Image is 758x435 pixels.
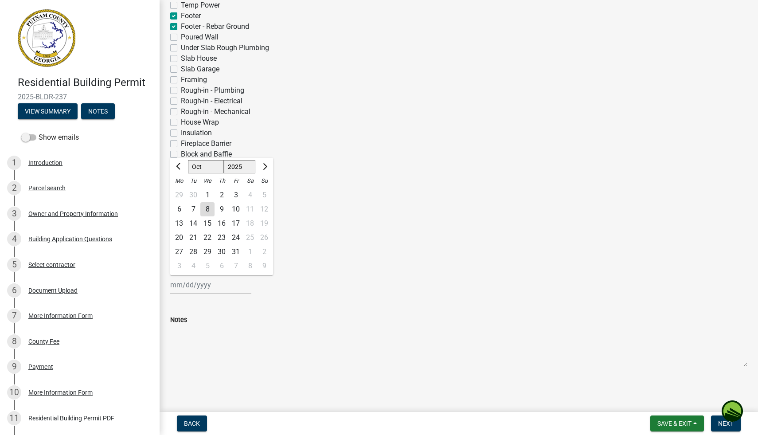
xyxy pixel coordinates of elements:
[7,258,21,272] div: 5
[711,415,741,431] button: Next
[181,106,250,117] label: Rough-in - Mechanical
[181,96,242,106] label: Rough-in - Electrical
[172,259,186,273] div: Monday, November 3, 2025
[181,117,219,128] label: House Wrap
[200,202,215,216] div: 8
[18,93,142,101] span: 2025-BLDR-237
[181,32,219,43] label: Poured Wall
[657,420,692,427] span: Save & Exit
[200,216,215,231] div: Wednesday, October 15, 2025
[174,160,184,174] button: Previous month
[172,202,186,216] div: Monday, October 6, 2025
[18,76,152,89] h4: Residential Building Permit
[181,64,219,74] label: Slab Garage
[200,231,215,245] div: 22
[215,231,229,245] div: 23
[28,287,78,294] div: Document Upload
[215,259,229,273] div: 6
[257,174,271,188] div: Su
[28,364,53,370] div: Payment
[181,53,217,64] label: Slab House
[28,415,114,421] div: Residential Building Permit PDF
[186,216,200,231] div: Tuesday, October 14, 2025
[229,202,243,216] div: 10
[7,309,21,323] div: 7
[170,317,187,323] label: Notes
[172,216,186,231] div: 13
[172,245,186,259] div: 27
[186,259,200,273] div: Tuesday, November 4, 2025
[200,245,215,259] div: Wednesday, October 29, 2025
[200,216,215,231] div: 15
[181,128,212,138] label: Insulation
[215,188,229,202] div: 2
[181,149,232,160] label: Block and Baffle
[229,259,243,273] div: Friday, November 7, 2025
[215,231,229,245] div: Thursday, October 23, 2025
[28,160,63,166] div: Introduction
[650,415,704,431] button: Save & Exit
[215,188,229,202] div: Thursday, October 2, 2025
[170,276,251,294] input: mm/dd/yyyy
[186,174,200,188] div: Tu
[215,245,229,259] div: 30
[181,138,231,149] label: Fireplace Barrier
[186,188,200,202] div: 30
[243,174,257,188] div: Sa
[172,174,186,188] div: Mo
[28,313,93,319] div: More Information Form
[229,245,243,259] div: 31
[215,245,229,259] div: Thursday, October 30, 2025
[172,188,186,202] div: 29
[718,420,734,427] span: Next
[177,415,207,431] button: Back
[81,108,115,115] wm-modal-confirm: Notes
[215,216,229,231] div: 16
[7,156,21,170] div: 1
[188,160,224,173] select: Select month
[229,216,243,231] div: 17
[186,259,200,273] div: 4
[7,360,21,374] div: 9
[229,231,243,245] div: 24
[186,245,200,259] div: 28
[224,160,256,173] select: Select year
[186,231,200,245] div: 21
[28,389,93,396] div: More Information Form
[172,188,186,202] div: Monday, September 29, 2025
[28,262,75,268] div: Select contractor
[172,245,186,259] div: Monday, October 27, 2025
[172,231,186,245] div: Monday, October 20, 2025
[186,231,200,245] div: Tuesday, October 21, 2025
[229,245,243,259] div: Friday, October 31, 2025
[186,188,200,202] div: Tuesday, September 30, 2025
[186,202,200,216] div: Tuesday, October 7, 2025
[215,259,229,273] div: Thursday, November 6, 2025
[28,338,59,345] div: County Fee
[181,11,201,21] label: Footer
[172,259,186,273] div: 3
[200,202,215,216] div: Wednesday, October 8, 2025
[7,232,21,246] div: 4
[186,216,200,231] div: 14
[215,202,229,216] div: Thursday, October 9, 2025
[18,108,78,115] wm-modal-confirm: Summary
[186,202,200,216] div: 7
[229,259,243,273] div: 7
[200,188,215,202] div: 1
[184,420,200,427] span: Back
[200,188,215,202] div: Wednesday, October 1, 2025
[7,283,21,298] div: 6
[200,174,215,188] div: We
[7,181,21,195] div: 2
[181,21,249,32] label: Footer - Rebar Ground
[229,188,243,202] div: 3
[200,245,215,259] div: 29
[172,216,186,231] div: Monday, October 13, 2025
[229,174,243,188] div: Fr
[200,259,215,273] div: Wednesday, November 5, 2025
[28,185,66,191] div: Parcel search
[7,411,21,425] div: 11
[18,9,75,67] img: Putnam County, Georgia
[28,236,112,242] div: Building Application Questions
